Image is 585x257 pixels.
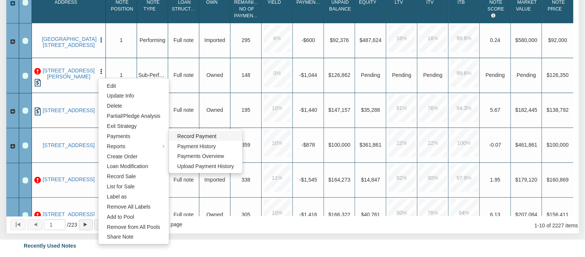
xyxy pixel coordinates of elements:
img: history.png [34,107,42,116]
div: 100.0 [451,129,478,157]
div: 90.0 [419,164,447,192]
a: 3630 NW 4TH ST, MIAMI, FL, 33125 [42,142,96,149]
button: Press to open the note menu [98,36,104,44]
span: $147,157 [329,107,350,113]
span: $179,120 [516,177,537,183]
span: Imported [204,37,225,43]
span: $100,000 [547,142,568,148]
div: Row 9, Row Selection Checkbox [23,212,29,218]
div: 22.0 [388,129,416,157]
a: 563 Northgate Circle, New Braunfels, TX, 78130 [42,107,96,114]
img: cell-menu.png [98,37,104,43]
div: 94.3 [451,95,478,122]
div: 76.0 [419,95,447,122]
a: 1301 MCKENZIE AVE, LOS ALTOS HLS, CA, 94024 [42,68,96,80]
a: Create Order [98,151,169,161]
div: 11.0 [264,164,291,192]
a: Payment History [169,141,243,151]
span: $92,000 [548,37,567,43]
div: 94.0 [451,199,478,227]
span: $138,792 [547,107,568,113]
button: Page to first [11,219,26,230]
span: 5.67 [490,107,500,113]
span: $126,862 [329,72,350,78]
div: 22.0 [419,129,447,157]
span: $40,761 [361,212,380,218]
a: Record Payment [169,131,243,141]
div: Row 8, Row Selection Checkbox [23,177,29,183]
span: $160,869 [547,177,568,183]
span: $361,861 [360,142,381,148]
span: $461,861 [516,142,537,148]
span: Performing [140,37,166,43]
span: Pending [485,72,505,78]
span: 148 [241,72,250,78]
a: Record Sale [98,171,169,182]
a: Loan Modification [98,161,169,171]
a: Add to Pool [98,212,169,222]
a: 65 Tarpon Trail SE, Cartersville, GA, 30121 [42,176,96,183]
span: 0.24 [490,37,500,43]
span: $35,288 [361,107,380,113]
span: -$1,416 [299,212,317,218]
span: $126,350 [547,72,568,78]
span: $182,445 [516,107,537,113]
abbr: of [67,222,68,228]
span: 305 [241,212,250,218]
a: Label as [98,192,169,202]
div: 6.0 [264,25,291,52]
button: Page forward [79,219,93,230]
a: List for Sale [98,182,169,192]
span: 338 [241,177,250,183]
span: $164,273 [329,177,350,183]
div: 80.0 [388,199,416,227]
span: 6.13 [490,212,500,218]
a: Remove All Labels [98,201,169,212]
div: 10.0 [264,95,291,122]
span: Sub-Performing [139,72,175,78]
a: 5130 Ridgeton Dr, Houston, TX, 77053 [42,211,96,218]
span: -$878 [302,142,315,148]
span: 1.95 [490,177,500,183]
div: 99.6 [451,60,478,87]
a: Reports [98,141,169,151]
a: Partial/Pledge Analysis [98,111,169,121]
div: 10.0 [264,199,291,227]
span: -$600 [302,37,315,43]
button: Page to last [94,219,108,230]
a: 0000 B Lafayette Ave, Baltimore, MD, 21202 [42,36,96,49]
span: Owned [207,72,223,78]
span: 1 [120,72,123,78]
span: $487,624 [360,37,381,43]
span: No Data [392,72,411,78]
div: 99.6 [451,25,478,52]
span: $100,000 [329,142,350,148]
a: Update Info [98,91,169,101]
span: Full note [173,72,194,78]
div: Row 6, Row Selection Checkbox [23,143,29,149]
span: 1 [120,37,123,43]
a: Delete [98,101,169,111]
img: history.png [34,79,42,87]
span: $207,084 [516,212,537,218]
span: Full note [173,107,194,113]
span: Owned [207,212,223,218]
a: Payments Overview [169,151,243,161]
div: 97.9 [451,164,478,192]
button: Page back [27,219,43,230]
div: Recently Used Notes [7,238,579,253]
span: $166,322 [329,212,350,218]
span: $14,847 [361,177,380,183]
span: $156,411 [547,212,568,218]
a: Edit [98,81,169,91]
div: Row 4, Row Selection Checkbox [23,108,29,114]
div: Row 1, Row Selection Checkbox [23,38,29,44]
div: 10.0 [264,129,291,157]
a: Payments [98,131,169,141]
span: -$1,044 [299,72,317,78]
span: Full note [173,177,194,183]
div: 16.0 [419,25,447,52]
div: Row 3, Row Selection Checkbox [23,73,29,79]
span: Pending [361,72,380,78]
span: Full note [173,212,194,218]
